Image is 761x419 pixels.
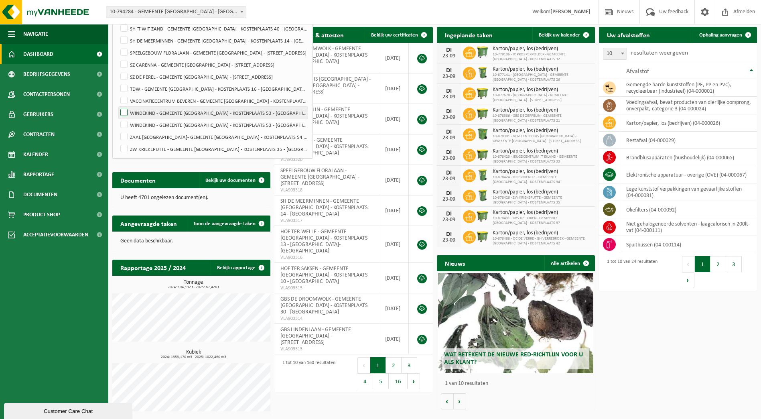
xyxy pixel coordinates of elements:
[112,172,164,188] h2: Documenten
[493,230,591,236] span: Karton/papier, los (bedrijven)
[119,35,308,47] label: SH DE MEERMINNEN - GEMEENTE [GEOGRAPHIC_DATA] - KOSTENPLAATS 14 - [GEOGRAPHIC_DATA]
[211,260,270,276] a: Bekijk rapportage
[116,285,270,289] span: 2024: 104,132 t - 2025: 67,426 t
[280,229,367,254] span: HOF TER WELLE - GEMEENTE [GEOGRAPHIC_DATA] - KOSTENPLAATS 13 - [GEOGRAPHIC_DATA]-[GEOGRAPHIC_DATA]
[682,256,695,272] button: Previous
[438,273,593,373] a: Wat betekent de nieuwe RED-richtlijn voor u als klant?
[493,66,591,73] span: Karton/papier, los (bedrijven)
[120,195,262,201] p: U heeft 4701 ongelezen document(en).
[620,183,757,201] td: lege kunststof verpakkingen van gevaarlijke stoffen (04-000081)
[120,238,262,244] p: Geen data beschikbaar.
[476,86,489,100] img: WB-1100-HPE-GN-50
[476,168,489,182] img: WB-0240-HPE-GN-50
[441,211,457,217] div: DI
[441,176,457,182] div: 23-09
[119,131,308,143] label: ZAAL [GEOGRAPHIC_DATA]- GEMEENTE [GEOGRAPHIC_DATA] - KOSTENPLAATS 54 - [GEOGRAPHIC_DATA]
[441,47,457,53] div: DI
[119,83,308,95] label: TDW - GEMEENTE [GEOGRAPHIC_DATA] - KOSTENPLAATS 16 - [GEOGRAPHIC_DATA]-[GEOGRAPHIC_DATA]
[365,27,432,43] a: Bekijk uw certificaten
[620,149,757,166] td: brandblusapparaten (huishoudelijk) (04-000065)
[119,59,308,71] label: SZ CARENNA - GEMEENTE [GEOGRAPHIC_DATA] - [STREET_ADDRESS]
[620,166,757,183] td: elektronische apparatuur - overige (OVE) (04-000067)
[726,256,742,272] button: 3
[280,315,372,322] span: VLA903314
[280,65,372,71] span: VLA903339
[379,226,409,263] td: [DATE]
[280,266,367,285] span: HOF TER SAKSEN - GEMEENTE [GEOGRAPHIC_DATA] - KOSTENPLAATS 10 - [GEOGRAPHIC_DATA]
[23,205,60,225] span: Product Shop
[379,104,409,134] td: [DATE]
[682,272,694,288] button: Next
[119,143,308,155] label: ZW KRIEKEPUTTE - GEMEENTE [GEOGRAPHIC_DATA] - KOSTENPLAATS 35 - [GEOGRAPHIC_DATA]
[493,87,591,93] span: Karton/papier, los (bedrijven)
[620,132,757,149] td: restafval (04-000029)
[389,373,408,389] button: 16
[23,24,48,44] span: Navigatie
[441,393,454,409] button: Vorige
[402,357,417,373] button: 3
[626,68,649,75] span: Afvalstof
[550,9,591,15] strong: [PERSON_NAME]
[493,73,591,82] span: 10-877141 - [GEOGRAPHIC_DATA] - GEMEENTE [GEOGRAPHIC_DATA] - KOSTENPLAATS 26
[493,155,591,164] span: 10-878423 - JEUGDCENTRUM 'T EILAND - GEMEENTE [GEOGRAPHIC_DATA] - KOSTENPLAATS 33
[631,50,688,56] label: resultaten weergeven
[280,285,372,291] span: VLA903315
[493,175,591,185] span: 10-878424 - OC ERMENIKE - GEMEENTE [GEOGRAPHIC_DATA] - KOSTENPLAATS 34
[280,187,372,193] span: VLA903318
[119,22,308,35] label: SH 'T WIT ZAND - GEMEENTE [GEOGRAPHIC_DATA] - KOSTENPLAATS 40 - [GEOGRAPHIC_DATA]
[112,216,185,231] h2: Aangevraagde taken
[476,189,489,202] img: WB-0240-HPE-GN-50
[441,94,457,100] div: 23-09
[493,236,591,246] span: 10-878488 - OC DE VERRE - GH VERREBROEK - GEMEENTE [GEOGRAPHIC_DATA] - KOSTENPLAATS 42
[379,134,409,165] td: [DATE]
[280,198,367,217] span: SH DE MEERMINNEN - GEMEENTE [GEOGRAPHIC_DATA] - KOSTENPLAATS 14 - [GEOGRAPHIC_DATA]
[106,6,246,18] span: 10-794284 - GEMEENTE BEVEREN - BEVEREN-WAAS
[441,135,457,141] div: 23-09
[408,373,420,389] button: Next
[476,209,489,223] img: WB-1100-HPE-GN-50
[386,357,402,373] button: 2
[532,27,594,43] a: Bekijk uw kalender
[710,256,726,272] button: 2
[23,44,53,64] span: Dashboard
[441,53,457,59] div: 23-09
[693,27,756,43] a: Ophaling aanvragen
[441,67,457,74] div: DI
[116,355,270,359] span: 2024: 1353,170 m3 - 2025: 1022,460 m3
[441,108,457,115] div: DI
[544,255,594,271] a: Alle artikelen
[493,93,591,103] span: 10-877678 - [GEOGRAPHIC_DATA] - GEMEENTE [GEOGRAPHIC_DATA] - [STREET_ADDRESS]
[379,324,409,354] td: [DATE]
[280,126,372,132] span: VLA903321
[441,149,457,156] div: DI
[493,46,591,52] span: Karton/papier, los (bedrijven)
[280,327,351,346] span: GBS LINDENLAAN - GEMEENTE [GEOGRAPHIC_DATA] - [STREET_ADDRESS]
[379,293,409,324] td: [DATE]
[603,48,627,59] span: 10
[699,33,742,38] span: Ophaling aanvragen
[280,46,367,65] span: GBS DE DROOMWOLK - GEMEENTE [GEOGRAPHIC_DATA] - KOSTENPLAATS 30 - [GEOGRAPHIC_DATA]
[379,165,409,195] td: [DATE]
[620,201,757,218] td: oliefilters (04-000092)
[441,170,457,176] div: DI
[193,221,256,226] span: Toon de aangevraagde taken
[280,218,372,224] span: VLA903317
[23,124,55,144] span: Contracten
[199,172,270,188] a: Bekijk uw documenten
[493,107,591,114] span: Karton/papier, los (bedrijven)
[373,373,389,389] button: 5
[493,148,591,155] span: Karton/papier, los (bedrijven)
[357,373,373,389] button: 4
[493,52,591,62] span: 10-779106 - JC PROSPERPOLDER - GEMEENTE [GEOGRAPHIC_DATA] - KOSTENPLAATS 32
[205,178,256,183] span: Bekijk uw documenten
[437,27,501,43] h2: Ingeplande taken
[493,189,591,195] span: Karton/papier, los (bedrijven)
[476,127,489,141] img: WB-0370-HPE-GN-50
[599,27,658,43] h2: Uw afvalstoffen
[23,185,57,205] span: Documenten
[620,236,757,253] td: spuitbussen (04-000114)
[603,255,658,289] div: 1 tot 10 van 24 resultaten
[23,165,54,185] span: Rapportage
[444,352,583,366] span: Wat betekent de nieuwe RED-richtlijn voor u als klant?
